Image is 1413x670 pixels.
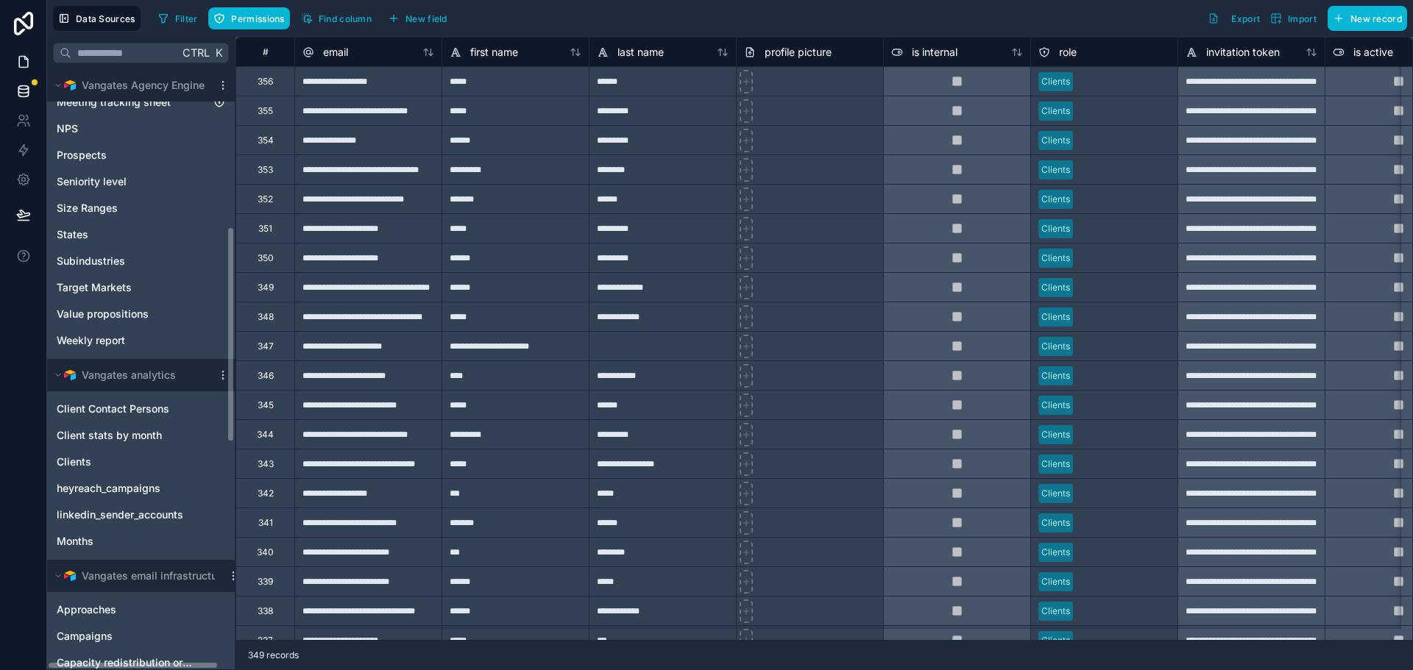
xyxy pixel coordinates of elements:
[258,635,273,646] div: 337
[258,399,274,411] div: 345
[248,649,299,661] span: 349 records
[1041,75,1070,88] div: Clients
[1206,45,1280,60] span: invitation token
[1041,163,1070,177] div: Clients
[1203,6,1265,31] button: Export
[1041,369,1070,382] div: Clients
[1041,428,1070,441] div: Clients
[1265,6,1322,31] button: Import
[406,13,447,24] span: New field
[258,193,273,205] div: 352
[258,341,274,352] div: 347
[1288,13,1317,24] span: Import
[323,45,348,60] span: email
[76,13,135,24] span: Data Sources
[470,45,518,60] span: first name
[257,546,274,558] div: 340
[1353,45,1393,60] span: is active
[258,135,274,146] div: 354
[617,45,664,60] span: last name
[1041,340,1070,353] div: Clients
[1041,252,1070,265] div: Clients
[1041,546,1070,559] div: Clients
[1041,575,1070,588] div: Clients
[383,7,453,29] button: New field
[53,6,141,31] button: Data Sources
[1041,399,1070,412] div: Clients
[257,429,274,441] div: 344
[213,48,224,58] span: K
[1059,45,1077,60] span: role
[1041,487,1070,500] div: Clients
[1041,222,1070,235] div: Clients
[231,13,284,24] span: Permissions
[1350,13,1402,24] span: New record
[912,45,957,60] span: is internal
[258,458,274,470] div: 343
[258,282,274,293] div: 349
[258,164,273,176] div: 353
[258,576,273,588] div: 339
[258,370,274,382] div: 346
[175,13,198,24] span: Filter
[258,252,274,264] div: 350
[1041,281,1070,294] div: Clients
[1041,605,1070,618] div: Clients
[1041,634,1070,647] div: Clients
[258,76,273,88] div: 356
[208,7,289,29] button: Permissions
[1041,104,1070,118] div: Clients
[1231,13,1260,24] span: Export
[319,13,372,24] span: Find column
[765,45,832,60] span: profile picture
[247,46,283,57] div: #
[258,517,273,529] div: 341
[258,311,274,323] div: 348
[258,605,273,617] div: 338
[258,223,272,235] div: 351
[1041,516,1070,530] div: Clients
[1041,310,1070,324] div: Clients
[152,7,203,29] button: Filter
[258,488,274,499] div: 342
[1041,457,1070,471] div: Clients
[1328,6,1407,31] button: New record
[1041,134,1070,147] div: Clients
[1041,193,1070,206] div: Clients
[296,7,377,29] button: Find column
[208,7,295,29] a: Permissions
[258,105,273,117] div: 355
[181,43,211,62] span: Ctrl
[1322,6,1407,31] a: New record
